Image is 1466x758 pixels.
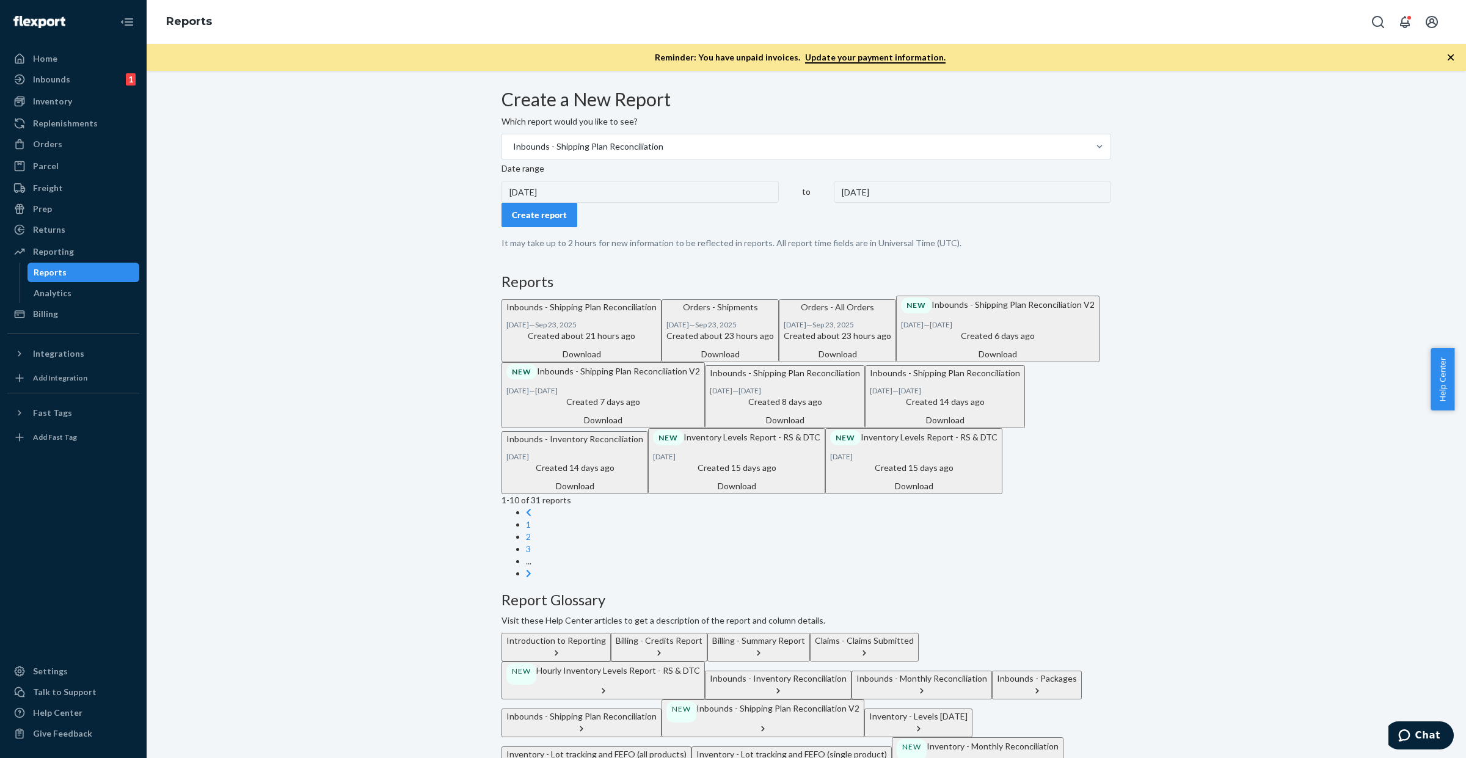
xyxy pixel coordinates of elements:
p: — [901,319,1095,330]
div: Billing [33,308,58,320]
a: Help Center [7,703,139,723]
div: Add Integration [33,373,87,383]
button: Open notifications [1393,10,1417,34]
p: Inbounds - Shipping Plan Reconciliation [870,367,1020,379]
div: Add Fast Tag [33,432,77,442]
a: Prep [7,199,139,219]
p: — [784,319,891,330]
p: Inventory Levels Report - RS & DTC [653,430,820,445]
ol: breadcrumbs [156,4,222,40]
p: Inventory Levels Report - RS & DTC [830,430,997,445]
a: Billing [7,304,139,324]
button: Help Center [1431,348,1454,410]
button: NEWHourly Inventory Levels Report - RS & DTC [501,661,705,699]
a: Reports [27,263,140,282]
a: Analytics [27,283,140,303]
p: Inbounds - Shipping Plan Reconciliation V2 [506,364,700,379]
button: NEWInventory Levels Report - RS & DTC[DATE]Created 15 days agoDownload [648,428,825,494]
button: Inbounds - Packages [992,671,1082,699]
button: Give Feedback [7,724,139,743]
div: Inbounds - Shipping Plan Reconciliation [513,140,663,153]
div: Freight [33,182,63,194]
time: [DATE] [653,452,676,461]
div: Give Feedback [33,727,92,740]
button: NEWInbounds - Shipping Plan Reconciliation V2 [662,699,864,737]
div: Integrations [33,348,84,360]
div: Inventory [33,95,72,108]
button: NEWInbounds - Shipping Plan Reconciliation V2[DATE]—[DATE]Created 6 days agoDownload [896,296,1099,362]
div: Help Center [33,707,82,719]
div: Reporting [33,246,74,258]
button: Introduction to Reporting [501,633,611,661]
time: [DATE] [506,452,529,461]
button: Fast Tags [7,403,139,423]
div: Download [506,414,700,426]
button: Inbounds - Inventory Reconciliation [705,671,852,699]
span: 1 - 10 of 31 reports [501,495,571,505]
button: Inbounds - Inventory Reconciliation[DATE]Created 14 days agoDownload [501,431,648,494]
p: Date range [501,162,1111,175]
button: Integrations [7,344,139,363]
div: Download [901,348,1095,360]
div: 1 [126,73,136,86]
p: Created 15 days ago [830,462,997,474]
div: NEW [901,297,932,313]
button: Create report [501,203,577,227]
div: Billing - Credits Report [616,635,702,647]
time: [DATE] [710,386,732,395]
p: Created 14 days ago [870,396,1020,408]
p: Created 14 days ago [506,462,643,474]
button: Orders - All Orders[DATE]—Sep 23, 2025Created about 23 hours agoDownload [779,299,896,362]
a: Returns [7,220,139,239]
div: Orders [33,138,62,150]
button: Inbounds - Shipping Plan Reconciliation[DATE]—Sep 23, 2025Created about 21 hours agoDownload [501,299,662,362]
div: Download [506,348,657,360]
time: Sep 23, 2025 [695,320,737,329]
a: Add Fast Tag [7,428,139,447]
time: [DATE] [506,386,529,395]
p: Inbounds - Shipping Plan Reconciliation V2 [901,297,1095,313]
p: — [710,385,860,396]
div: Inventory - Levels [DATE] [869,710,968,723]
button: NEWInbounds - Shipping Plan Reconciliation V2[DATE]—[DATE]Created 7 days agoDownload [501,362,705,428]
button: Billing - Summary Report [707,633,810,661]
p: — [870,385,1020,396]
button: Inbounds - Shipping Plan Reconciliation[DATE]—[DATE]Created 8 days agoDownload [705,365,865,428]
p: NEW [672,704,691,714]
div: Download [506,480,643,492]
div: Fast Tags [33,407,72,419]
div: Replenishments [33,117,98,129]
div: Inbounds - Monthly Reconciliation [856,672,987,685]
div: Returns [33,224,65,236]
div: Parcel [33,160,59,172]
p: Visit these Help Center articles to get a description of the report and column details. [501,614,1111,627]
div: Download [830,480,997,492]
div: Create report [512,209,567,221]
div: Settings [33,665,68,677]
div: Hourly Inventory Levels Report - RS & DTC [506,663,700,685]
button: Inbounds - Shipping Plan Reconciliation[DATE]—[DATE]Created 14 days agoDownload [865,365,1025,428]
h2: Create a New Report [501,89,1111,109]
time: [DATE] [870,386,892,395]
button: Talk to Support [7,682,139,702]
time: [DATE] [784,320,806,329]
a: Inventory [7,92,139,111]
p: — [666,319,774,330]
div: Billing - Summary Report [712,635,805,647]
a: Reporting [7,242,139,261]
div: [DATE] [501,181,779,203]
div: Reports [34,266,67,279]
div: Download [710,414,860,426]
div: to [779,186,834,198]
button: Inbounds - Shipping Plan Reconciliation [501,709,662,737]
a: Replenishments [7,114,139,133]
p: Created 8 days ago [710,396,860,408]
p: It may take up to 2 hours for new information to be reflected in reports. All report time fields ... [501,237,1111,249]
div: Inbounds - Packages [997,672,1077,685]
time: [DATE] [506,320,529,329]
p: Created about 23 hours ago [666,330,774,342]
p: Orders - All Orders [784,301,891,313]
div: Talk to Support [33,686,97,698]
p: Created 6 days ago [901,330,1095,342]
